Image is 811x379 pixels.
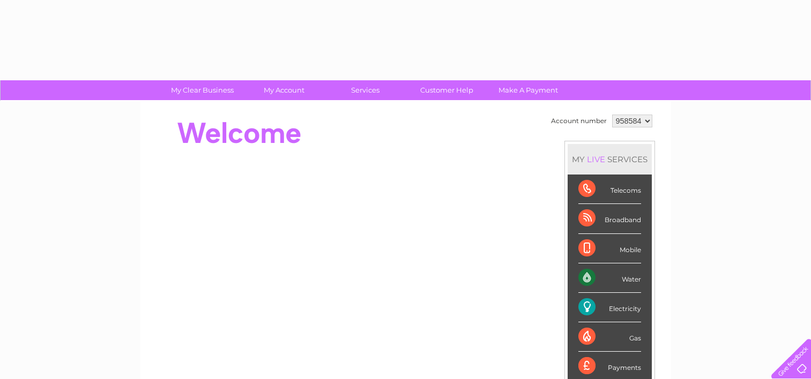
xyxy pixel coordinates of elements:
[578,263,641,293] div: Water
[403,80,491,100] a: Customer Help
[585,154,607,164] div: LIVE
[548,112,609,130] td: Account number
[158,80,247,100] a: My Clear Business
[321,80,410,100] a: Services
[578,175,641,204] div: Telecoms
[578,234,641,263] div: Mobile
[240,80,328,100] a: My Account
[578,322,641,352] div: Gas
[568,144,652,175] div: MY SERVICES
[484,80,572,100] a: Make A Payment
[578,293,641,322] div: Electricity
[578,204,641,233] div: Broadband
